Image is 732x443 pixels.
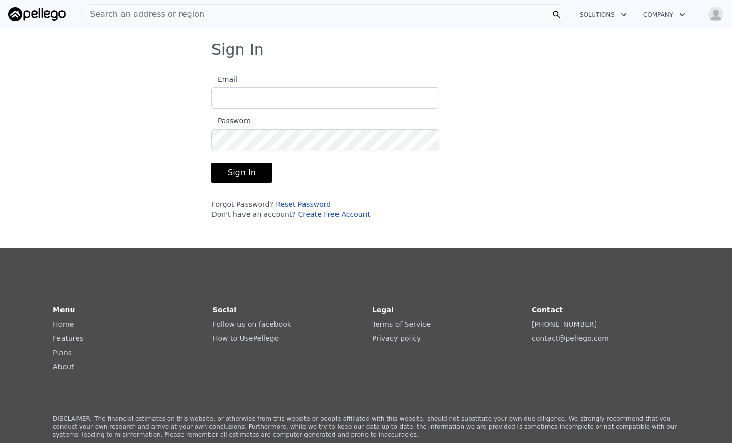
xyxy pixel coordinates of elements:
img: Pellego [8,7,66,21]
a: Plans [53,349,72,357]
div: Forgot Password? Don't have an account? [211,199,439,219]
button: Solutions [571,6,635,24]
h3: Sign In [211,41,521,59]
a: [PHONE_NUMBER] [532,320,597,328]
strong: Social [212,306,236,314]
strong: Menu [53,306,75,314]
span: Search an address or region [82,8,204,20]
p: DISCLAIMER: The financial estimates on this website, or otherwise from this website or people aff... [53,415,679,439]
a: Home [53,320,74,328]
input: Email [211,87,439,109]
a: Follow us on facebook [212,320,291,328]
a: Terms of Service [372,320,431,328]
span: Password [211,117,251,125]
a: Create Free Account [298,210,370,218]
button: Sign In [211,163,272,183]
a: How to UsePellego [212,334,279,342]
strong: Contact [532,306,563,314]
strong: Legal [372,306,394,314]
input: Password [211,129,439,150]
a: Features [53,334,83,342]
a: contact@pellego.com [532,334,609,342]
img: avatar [708,6,724,22]
a: Reset Password [276,200,331,208]
button: Company [635,6,693,24]
a: About [53,363,74,371]
a: Privacy policy [372,334,421,342]
span: Email [211,75,237,83]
